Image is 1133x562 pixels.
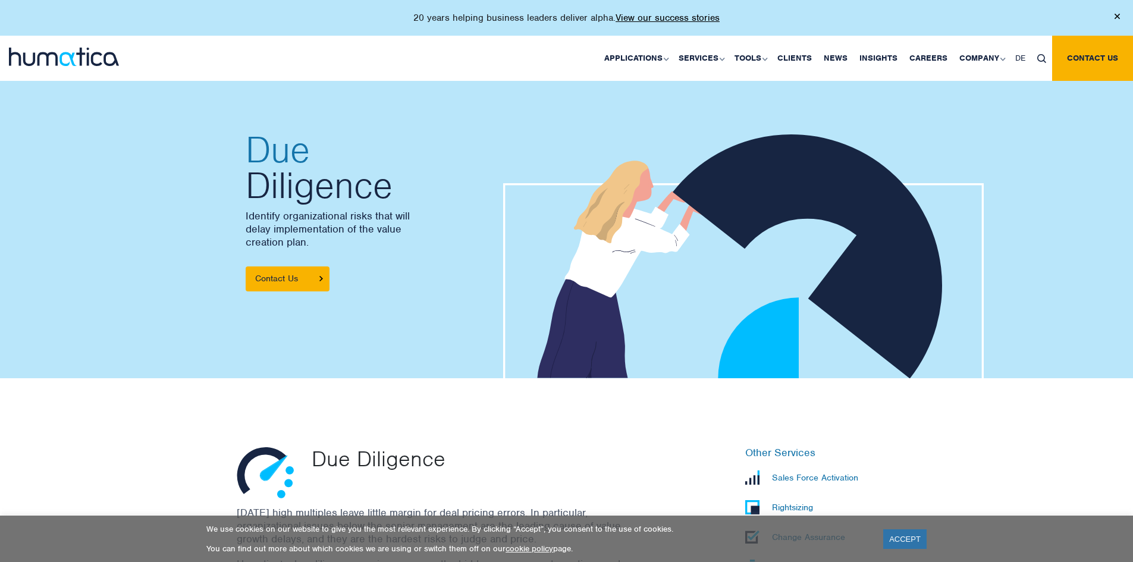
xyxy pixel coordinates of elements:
a: News [818,36,853,81]
a: Contact Us [246,266,329,291]
img: Rightsizing [745,500,759,514]
h6: Other Services [745,447,897,460]
h2: Diligence [246,132,555,203]
img: search_icon [1037,54,1046,63]
a: ACCEPT [883,529,927,549]
a: DE [1009,36,1031,81]
a: Clients [771,36,818,81]
img: about_banner1 [503,134,984,381]
a: Careers [903,36,953,81]
img: Sales Force Activation [745,470,759,485]
span: Due [246,132,555,168]
p: You can find out more about which cookies we are using or switch them off on our page. [206,544,868,554]
a: Tools [729,36,771,81]
a: Contact us [1052,36,1133,81]
p: Identify organizational risks that will delay implementation of the value creation plan. [246,209,555,249]
p: Sales Force Activation [772,472,858,483]
a: Company [953,36,1009,81]
img: arrowicon [319,276,323,281]
img: Due Diligence [237,447,294,498]
p: 20 years helping business leaders deliver alpha. [413,12,720,24]
a: Applications [598,36,673,81]
p: Rightsizing [772,502,813,513]
a: View our success stories [616,12,720,24]
img: logo [9,48,119,66]
a: Insights [853,36,903,81]
p: We use cookies on our website to give you the most relevant experience. By clicking “Accept”, you... [206,524,868,534]
span: DE [1015,53,1025,63]
a: cookie policy [506,544,553,554]
p: [DATE] high multiples leave little margin for deal pricing errors. In particular, organizational ... [237,506,641,545]
p: Due Diligence [312,447,670,470]
a: Services [673,36,729,81]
